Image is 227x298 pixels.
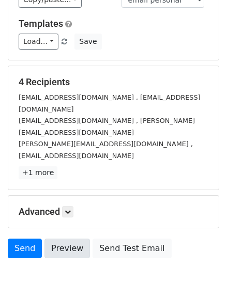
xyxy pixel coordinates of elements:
iframe: Chat Widget [175,248,227,298]
small: [EMAIL_ADDRESS][DOMAIN_NAME] , [PERSON_NAME][EMAIL_ADDRESS][DOMAIN_NAME] [19,117,195,136]
a: Templates [19,18,63,29]
h5: Advanced [19,206,208,217]
a: +1 more [19,166,57,179]
small: [EMAIL_ADDRESS][DOMAIN_NAME] , [EMAIL_ADDRESS][DOMAIN_NAME] [19,93,201,113]
a: Send Test Email [93,239,171,258]
small: [PERSON_NAME][EMAIL_ADDRESS][DOMAIN_NAME] , [EMAIL_ADDRESS][DOMAIN_NAME] [19,140,193,160]
div: Widget de chat [175,248,227,298]
a: Send [8,239,42,258]
a: Load... [19,34,58,50]
button: Save [74,34,101,50]
h5: 4 Recipients [19,76,208,88]
a: Preview [44,239,90,258]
